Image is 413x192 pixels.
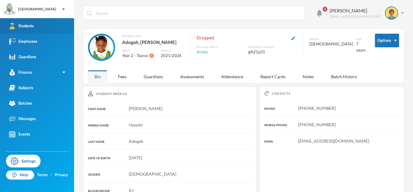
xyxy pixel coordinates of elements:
[325,70,363,83] div: Batch History
[55,172,68,178] a: Privacy
[356,37,366,41] div: Age
[9,116,36,122] div: Messages
[197,34,214,42] span: Dropped
[375,34,399,47] button: Options
[215,70,249,83] div: Attendance
[296,70,320,83] div: Notes
[9,100,32,106] div: Batches
[298,122,336,127] span: [PHONE_NUMBER]
[6,170,34,180] a: Help
[161,48,184,53] div: Session
[122,34,184,38] div: Student name
[129,106,162,111] span: [PERSON_NAME]
[9,54,36,60] div: Guardians
[137,70,169,83] div: Guardians
[86,11,92,16] img: search
[9,23,34,29] div: Students
[254,70,292,83] div: Report Cards
[385,7,398,19] img: STUDENT
[161,53,184,59] div: 2025/2026
[197,49,208,55] span: Active
[309,41,353,47] div: [DEMOGRAPHIC_DATA]
[122,48,156,53] div: Batch
[51,172,52,178] div: ·
[248,49,297,55] div: glh21p31
[129,122,143,127] span: Uweshi
[129,171,176,177] span: [DEMOGRAPHIC_DATA]
[9,69,32,76] div: Finance
[9,85,33,91] div: Subjects
[18,6,56,12] div: [GEOGRAPHIC_DATA]
[298,106,336,111] span: [PHONE_NUMBER]
[129,139,143,144] span: Adogah
[122,38,184,46] div: Adogah, [PERSON_NAME]
[37,172,48,178] a: Terms
[264,91,399,96] div: Contacts
[174,70,210,83] div: Assessments
[356,41,366,53] div: 7 years
[112,70,133,83] div: Fees
[197,45,245,49] div: Account Status
[9,38,37,45] div: Employees
[323,7,327,12] span: 4
[248,45,297,49] div: Admission Number
[6,155,41,167] a: Settings
[88,70,107,83] div: Bio
[330,7,380,14] div: [PERSON_NAME]
[9,131,30,137] div: Events
[89,35,114,59] img: STUDENT
[330,14,380,19] div: [EMAIL_ADDRESS][DOMAIN_NAME]
[96,6,301,20] input: Search
[88,91,252,96] div: Student Profile
[290,34,297,41] button: Edit
[309,37,353,41] div: Gender
[298,138,369,143] span: [EMAIL_ADDRESS][DOMAIN_NAME]
[129,155,142,160] span: [DATE]
[122,53,156,59] div: Year 2 - Taurus ♉️
[3,3,15,15] img: logo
